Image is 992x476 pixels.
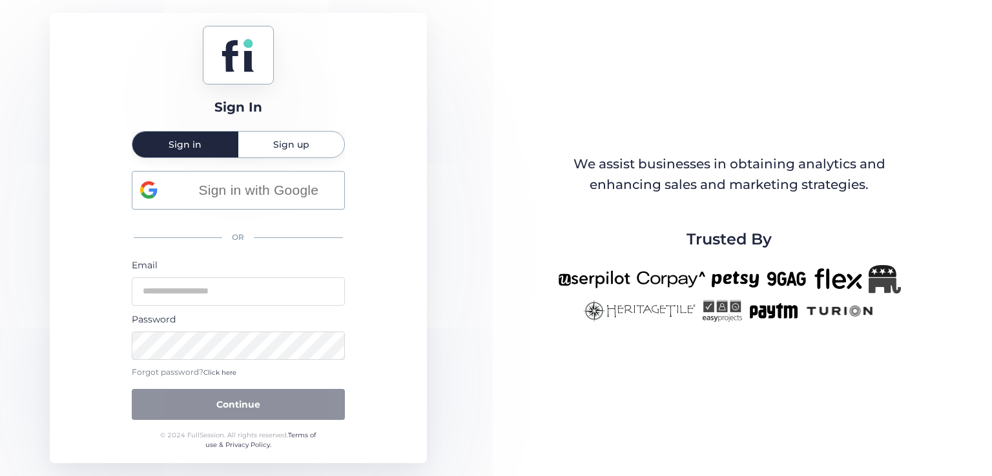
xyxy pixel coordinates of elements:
[712,265,759,293] img: petsy-new.png
[814,265,862,293] img: flex-new.png
[869,265,901,293] img: Republicanlogo-bw.png
[702,300,742,322] img: easyprojects-new.png
[214,97,262,117] div: Sign In
[749,300,798,322] img: paytm-new.png
[765,265,808,293] img: 9gag-new.png
[559,154,900,195] div: We assist businesses in obtaining analytics and enhancing sales and marketing strategies.
[181,179,336,201] span: Sign in with Google
[805,300,875,322] img: turion-new.png
[169,140,201,149] span: Sign in
[583,300,696,322] img: heritagetile-new.png
[132,389,345,420] button: Continue
[132,258,345,272] div: Email
[687,227,772,252] span: Trusted By
[203,368,236,377] span: Click here
[154,430,322,450] div: © 2024 FullSession. All rights reserved.
[132,224,345,252] div: OR
[558,265,630,293] img: userpilot-new.png
[132,312,345,326] div: Password
[132,366,345,379] div: Forgot password?
[637,265,705,293] img: corpay-new.png
[273,140,309,149] span: Sign up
